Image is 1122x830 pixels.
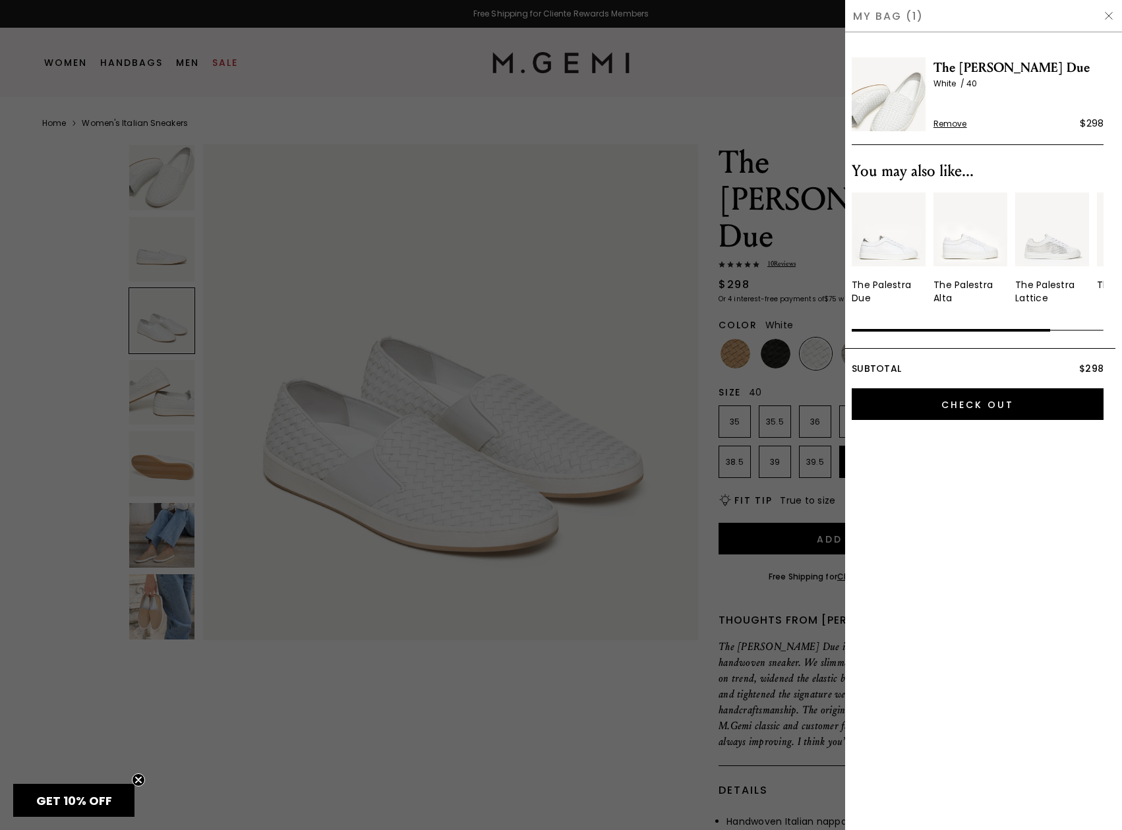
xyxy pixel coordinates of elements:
button: Close teaser [132,773,145,786]
span: Remove [933,119,967,129]
img: v_11224_01_Main_New_ThePalestraAlta_White_Leather_034f5286-cc43-4f73-b1d1-4c61c9e911ed_290x387_cr... [933,193,1007,266]
div: $298 [1080,115,1104,131]
div: 2 / 4 [933,193,1007,305]
span: GET 10% OFF [36,792,112,809]
img: 7336352350267_01_Main_New_ThePalestraLattice_White_Leather_290x387_crop_center.jpg [1015,193,1089,266]
div: The Palestra Lattice [1015,278,1089,305]
span: $298 [1079,362,1104,375]
div: You may also like... [852,161,1104,182]
div: GET 10% OFFClose teaser [13,784,134,817]
div: 1 / 4 [852,193,926,305]
img: v_12191_01_Main_New_ThePalestra_WhitAndSilver_Leather_290x387_crop_center.jpg [852,193,926,266]
span: Subtotal [852,362,901,375]
a: The Palestra Lattice [1015,193,1089,305]
span: 40 [966,78,977,89]
a: The Palestra Alta [933,193,1007,305]
div: The Palestra Alta [933,278,1007,305]
span: The [PERSON_NAME] Due [933,57,1104,78]
div: The Palestra Due [852,278,926,305]
img: Hide Drawer [1104,11,1114,21]
img: The Cerchio Due [852,57,926,131]
a: The Palestra Due [852,193,926,305]
span: White [933,78,966,89]
input: Check Out [852,388,1104,420]
div: 3 / 4 [1015,193,1089,305]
